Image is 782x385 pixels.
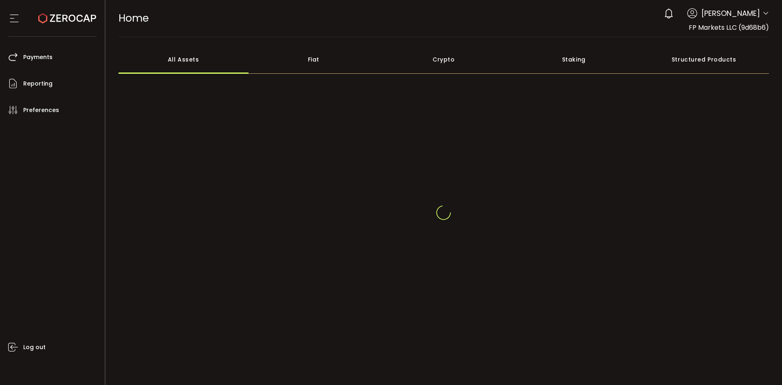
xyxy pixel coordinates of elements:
[248,45,379,74] div: Fiat
[639,45,769,74] div: Structured Products
[701,8,760,19] span: [PERSON_NAME]
[23,51,53,63] span: Payments
[23,341,46,353] span: Log out
[23,104,59,116] span: Preferences
[689,23,769,32] span: FP Markets LLC (9d68b6)
[119,45,249,74] div: All Assets
[509,45,639,74] div: Staking
[23,78,53,90] span: Reporting
[119,11,149,25] span: Home
[379,45,509,74] div: Crypto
